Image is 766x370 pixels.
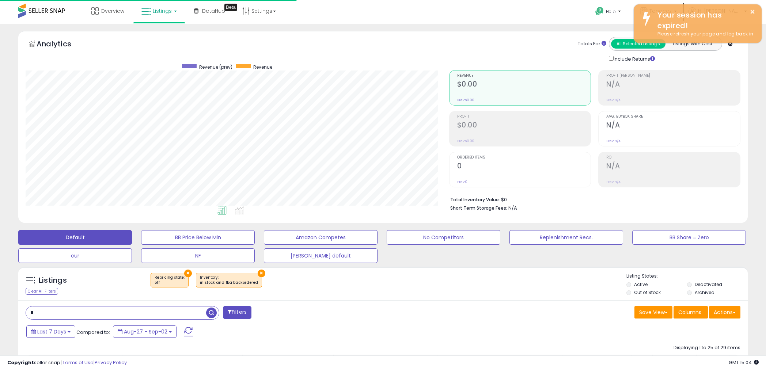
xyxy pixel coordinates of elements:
button: BB Share = Zero [632,230,746,245]
button: Columns [674,306,708,318]
button: × [184,270,192,277]
span: Overview [101,7,124,15]
div: off [155,280,185,285]
span: Revenue [457,74,591,78]
span: Compared to: [76,329,110,336]
div: Your session has expired! [652,10,756,31]
div: Clear All Filters [26,288,58,295]
button: No Competitors [387,230,500,245]
button: Filters [223,306,251,319]
a: Terms of Use [62,359,94,366]
small: Prev: N/A [606,98,621,102]
button: Aug-27 - Sep-02 [113,325,177,338]
b: Short Term Storage Fees: [450,205,507,211]
h2: N/A [606,162,740,172]
div: Include Returns [603,54,664,63]
button: [PERSON_NAME] default [264,248,378,263]
button: cur [18,248,132,263]
h2: 0 [457,162,591,172]
span: Revenue (prev) [199,64,232,70]
small: Prev: $0.00 [457,139,474,143]
button: Amazon Competes [264,230,378,245]
span: Aug-27 - Sep-02 [124,328,167,335]
h5: Listings [39,275,67,286]
button: Replenishment Recs. [509,230,623,245]
h5: Analytics [37,39,86,51]
a: Privacy Policy [95,359,127,366]
button: Actions [709,306,740,318]
li: $0 [450,195,735,203]
label: Deactivated [695,281,722,287]
label: Active [634,281,648,287]
b: Total Inventory Value: [450,197,500,203]
div: Please refresh your page and log back in [652,31,756,38]
button: All Selected Listings [611,39,665,49]
h2: N/A [606,121,740,131]
div: Totals For [578,41,606,47]
h2: $0.00 [457,80,591,90]
span: Avg. Buybox Share [606,115,740,119]
span: ROI [606,156,740,160]
div: seller snap | | [7,359,127,366]
span: Ordered Items [457,156,591,160]
div: in stock and fba backordered [200,280,258,285]
small: Prev: N/A [606,139,621,143]
div: Displaying 1 to 25 of 29 items [674,344,740,351]
span: Profit [457,115,591,119]
div: Tooltip anchor [224,4,237,11]
h2: $0.00 [457,121,591,131]
span: Last 7 Days [37,328,66,335]
span: Repricing state : [155,275,185,286]
button: NF [141,248,255,263]
span: N/A [508,205,517,211]
span: Help [606,8,616,15]
p: Listing States: [626,273,748,280]
span: DataHub [202,7,225,15]
span: Profit [PERSON_NAME] [606,74,740,78]
label: Out of Stock [634,289,661,295]
button: × [750,7,755,16]
small: Prev: 0 [457,180,467,184]
small: Prev: $0.00 [457,98,474,102]
button: Listings With Cost [665,39,720,49]
button: Default [18,230,132,245]
label: Archived [695,289,714,295]
span: 2025-09-15 15:04 GMT [729,359,759,366]
span: Listings [153,7,172,15]
span: Columns [678,309,701,316]
button: Last 7 Days [26,325,75,338]
button: Save View [634,306,672,318]
small: Prev: N/A [606,180,621,184]
i: Get Help [595,7,604,16]
button: BB Price Below Min [141,230,255,245]
a: Help [589,1,628,24]
h2: N/A [606,80,740,90]
button: × [258,270,265,277]
span: Inventory : [200,275,258,286]
span: Revenue [253,64,272,70]
strong: Copyright [7,359,34,366]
